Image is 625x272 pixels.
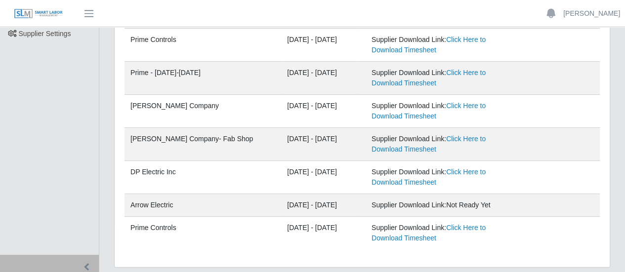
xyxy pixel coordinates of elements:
[125,194,281,217] td: Arrow Electric
[281,217,358,250] td: [DATE] - [DATE]
[446,201,491,209] span: Not Ready Yet
[125,217,281,250] td: Prime Controls
[372,101,510,121] div: Supplier Download Link:
[372,167,510,188] div: Supplier Download Link:
[372,223,510,243] div: Supplier Download Link:
[281,95,358,128] td: [DATE] - [DATE]
[125,29,281,62] td: Prime Controls
[563,8,620,19] a: [PERSON_NAME]
[125,161,281,194] td: DP Electric Inc
[125,95,281,128] td: [PERSON_NAME] Company
[281,128,358,161] td: [DATE] - [DATE]
[372,134,510,155] div: Supplier Download Link:
[281,62,358,95] td: [DATE] - [DATE]
[14,8,63,19] img: SLM Logo
[372,200,510,210] div: Supplier Download Link:
[372,68,510,88] div: Supplier Download Link:
[19,30,71,38] span: Supplier Settings
[372,35,510,55] div: Supplier Download Link:
[281,194,358,217] td: [DATE] - [DATE]
[281,161,358,194] td: [DATE] - [DATE]
[281,29,358,62] td: [DATE] - [DATE]
[125,62,281,95] td: Prime - [DATE]-[DATE]
[125,128,281,161] td: [PERSON_NAME] Company- Fab Shop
